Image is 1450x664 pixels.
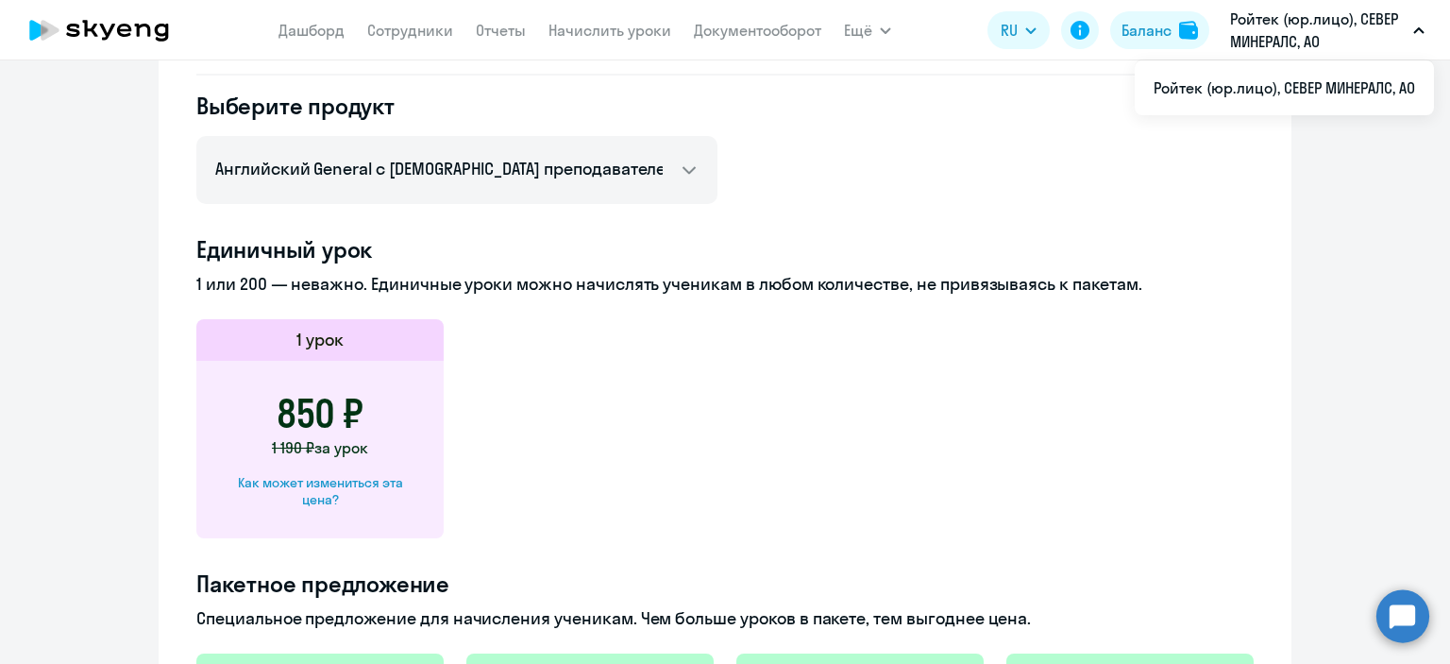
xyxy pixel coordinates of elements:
h4: Единичный урок [196,234,1254,264]
p: Специальное предложение для начисления ученикам. Чем больше уроков в пакете, тем выгоднее цена. [196,606,1254,631]
a: Отчеты [476,21,526,40]
a: Дашборд [278,21,345,40]
img: balance [1179,21,1198,40]
h5: 1 урок [296,328,344,352]
h3: 850 ₽ [277,391,363,436]
h4: Выберите продукт [196,91,717,121]
button: Ройтек (юр.лицо), СЕВЕР МИНЕРАЛС, АО [1221,8,1434,53]
button: RU [987,11,1050,49]
h4: Пакетное предложение [196,569,1254,599]
button: Ещё [844,11,891,49]
ul: Ещё [1135,60,1434,115]
div: Как может измениться эта цена? [227,474,413,508]
a: Сотрудники [367,21,453,40]
span: 1 190 ₽ [272,438,314,457]
p: Ройтек (юр.лицо), СЕВЕР МИНЕРАЛС, АО [1230,8,1406,53]
span: Ещё [844,19,872,42]
a: Документооборот [694,21,821,40]
span: RU [1001,19,1018,42]
div: Баланс [1121,19,1172,42]
span: за урок [314,438,368,457]
button: Балансbalance [1110,11,1209,49]
p: 1 или 200 — неважно. Единичные уроки можно начислять ученикам в любом количестве, не привязываясь... [196,272,1254,297]
a: Начислить уроки [548,21,671,40]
